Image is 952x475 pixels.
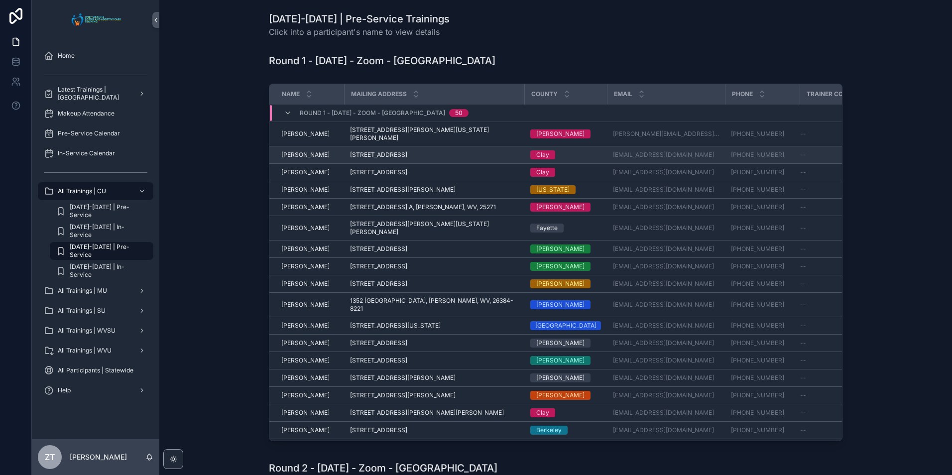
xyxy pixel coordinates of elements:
span: [DATE]-[DATE] | In-Service [70,223,143,239]
a: [STREET_ADDRESS] [350,426,518,434]
a: [PHONE_NUMBER] [731,203,794,211]
a: [PHONE_NUMBER] [731,245,794,253]
span: All Trainings | CU [58,187,106,195]
a: [EMAIL_ADDRESS][DOMAIN_NAME] [613,409,719,417]
span: 1352 [GEOGRAPHIC_DATA], [PERSON_NAME], WV, 26384-8221 [350,297,518,313]
a: [STREET_ADDRESS][PERSON_NAME][PERSON_NAME] [350,409,518,417]
a: [EMAIL_ADDRESS][DOMAIN_NAME] [613,168,714,176]
div: [PERSON_NAME] [536,356,585,365]
a: [PERSON_NAME] [530,373,601,382]
a: [STREET_ADDRESS][PERSON_NAME] [350,186,518,194]
a: [PHONE_NUMBER] [731,203,784,211]
a: Clay [530,168,601,177]
a: -- [800,426,871,434]
a: [EMAIL_ADDRESS][DOMAIN_NAME] [613,356,714,364]
span: [PERSON_NAME] [281,356,330,364]
h1: Round 1 - [DATE] - Zoom - [GEOGRAPHIC_DATA] [269,54,495,68]
a: [PERSON_NAME] [281,151,338,159]
span: Makeup Attendance [58,110,115,118]
a: [STREET_ADDRESS][PERSON_NAME] [350,391,518,399]
div: 50 [455,109,463,117]
span: Help [58,386,71,394]
span: -- [800,339,806,347]
span: -- [800,130,806,138]
a: [PHONE_NUMBER] [731,374,794,382]
a: [EMAIL_ADDRESS][DOMAIN_NAME] [613,322,714,330]
a: [EMAIL_ADDRESS][DOMAIN_NAME] [613,245,719,253]
a: [PERSON_NAME] [530,244,601,253]
a: [PHONE_NUMBER] [731,374,784,382]
span: [STREET_ADDRESS] [350,426,407,434]
a: -- [800,374,871,382]
span: [PERSON_NAME] [281,426,330,434]
a: -- [800,245,871,253]
div: [US_STATE] [536,185,570,194]
a: [STREET_ADDRESS] [350,151,518,159]
a: [PHONE_NUMBER] [731,262,794,270]
a: [EMAIL_ADDRESS][DOMAIN_NAME] [613,339,719,347]
a: [PERSON_NAME] [281,203,338,211]
a: [PHONE_NUMBER] [731,151,794,159]
a: All Trainings | CU [38,182,153,200]
span: [PERSON_NAME] [281,151,330,159]
a: [PERSON_NAME] [281,426,338,434]
a: [PHONE_NUMBER] [731,280,784,288]
span: In-Service Calendar [58,149,115,157]
span: [STREET_ADDRESS] [350,245,407,253]
span: All Trainings | WVU [58,347,112,355]
a: [PHONE_NUMBER] [731,391,794,399]
a: [PHONE_NUMBER] [731,322,794,330]
a: Clay [530,150,601,159]
a: [EMAIL_ADDRESS][DOMAIN_NAME] [613,301,714,309]
span: -- [800,426,806,434]
span: [STREET_ADDRESS][PERSON_NAME][PERSON_NAME] [350,409,504,417]
span: All Trainings | SU [58,307,106,315]
span: [STREET_ADDRESS] [350,151,407,159]
a: [STREET_ADDRESS] [350,356,518,364]
a: All Trainings | SU [38,302,153,320]
a: [EMAIL_ADDRESS][DOMAIN_NAME] [613,151,719,159]
a: -- [800,280,871,288]
a: [STREET_ADDRESS][US_STATE] [350,322,518,330]
a: [PERSON_NAME][EMAIL_ADDRESS][DOMAIN_NAME] [613,130,719,138]
span: Latest Trainings | [GEOGRAPHIC_DATA] [58,86,130,102]
span: -- [800,374,806,382]
a: [PHONE_NUMBER] [731,224,784,232]
div: Clay [536,408,549,417]
a: [STREET_ADDRESS][PERSON_NAME][US_STATE][PERSON_NAME] [350,126,518,142]
a: [EMAIL_ADDRESS][DOMAIN_NAME] [613,168,719,176]
a: [EMAIL_ADDRESS][DOMAIN_NAME] [613,186,719,194]
span: [STREET_ADDRESS][US_STATE] [350,322,441,330]
span: [PERSON_NAME] [281,339,330,347]
a: [EMAIL_ADDRESS][DOMAIN_NAME] [613,203,714,211]
span: [STREET_ADDRESS][PERSON_NAME] [350,374,456,382]
span: Pre-Service Calendar [58,129,120,137]
span: -- [800,409,806,417]
span: -- [800,391,806,399]
a: All Participants | Statewide [38,361,153,379]
span: -- [800,301,806,309]
span: Name [282,90,300,98]
a: [PERSON_NAME] [281,339,338,347]
span: All Participants | Statewide [58,366,133,374]
a: [EMAIL_ADDRESS][DOMAIN_NAME] [613,374,714,382]
a: [DATE]-[DATE] | In-Service [50,262,153,280]
span: [DATE]-[DATE] | Pre-Service [70,203,143,219]
a: [PHONE_NUMBER] [731,168,784,176]
div: [PERSON_NAME] [536,373,585,382]
div: [PERSON_NAME] [536,391,585,400]
a: [PHONE_NUMBER] [731,426,794,434]
span: -- [800,356,806,364]
a: [EMAIL_ADDRESS][DOMAIN_NAME] [613,322,719,330]
span: County [531,90,558,98]
div: [PERSON_NAME] [536,244,585,253]
a: Help [38,381,153,399]
a: -- [800,409,871,417]
a: [PERSON_NAME] [530,339,601,348]
a: [EMAIL_ADDRESS][DOMAIN_NAME] [613,203,719,211]
span: [PERSON_NAME] [281,186,330,194]
span: [DATE]-[DATE] | In-Service [70,263,143,279]
a: [PERSON_NAME] [281,374,338,382]
span: Home [58,52,75,60]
